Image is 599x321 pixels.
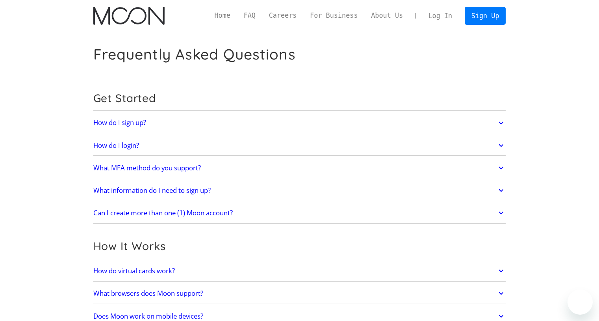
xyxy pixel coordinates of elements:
a: How do I login? [93,137,506,154]
h1: Frequently Asked Questions [93,45,296,63]
h2: How do I login? [93,142,139,149]
a: Sign Up [465,7,506,24]
h2: How do I sign up? [93,119,146,127]
h2: Does Moon work on mobile devices? [93,312,203,320]
h2: How do virtual cards work? [93,267,175,275]
h2: What information do I need to sign up? [93,187,211,194]
a: What MFA method do you support? [93,160,506,176]
a: Can I create more than one (1) Moon account? [93,205,506,221]
a: How do virtual cards work? [93,263,506,279]
a: Careers [262,11,303,21]
img: Moon Logo [93,7,165,25]
a: home [93,7,165,25]
a: For Business [303,11,364,21]
h2: How It Works [93,239,506,253]
a: Log In [422,7,459,24]
a: What information do I need to sign up? [93,182,506,199]
h2: Get Started [93,91,506,105]
iframe: Button to launch messaging window [567,289,593,315]
a: Home [208,11,237,21]
h2: What MFA method do you support? [93,164,201,172]
a: FAQ [237,11,262,21]
h2: Can I create more than one (1) Moon account? [93,209,233,217]
h2: What browsers does Moon support? [93,289,203,297]
a: What browsers does Moon support? [93,285,506,302]
a: How do I sign up? [93,115,506,131]
a: About Us [364,11,410,21]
